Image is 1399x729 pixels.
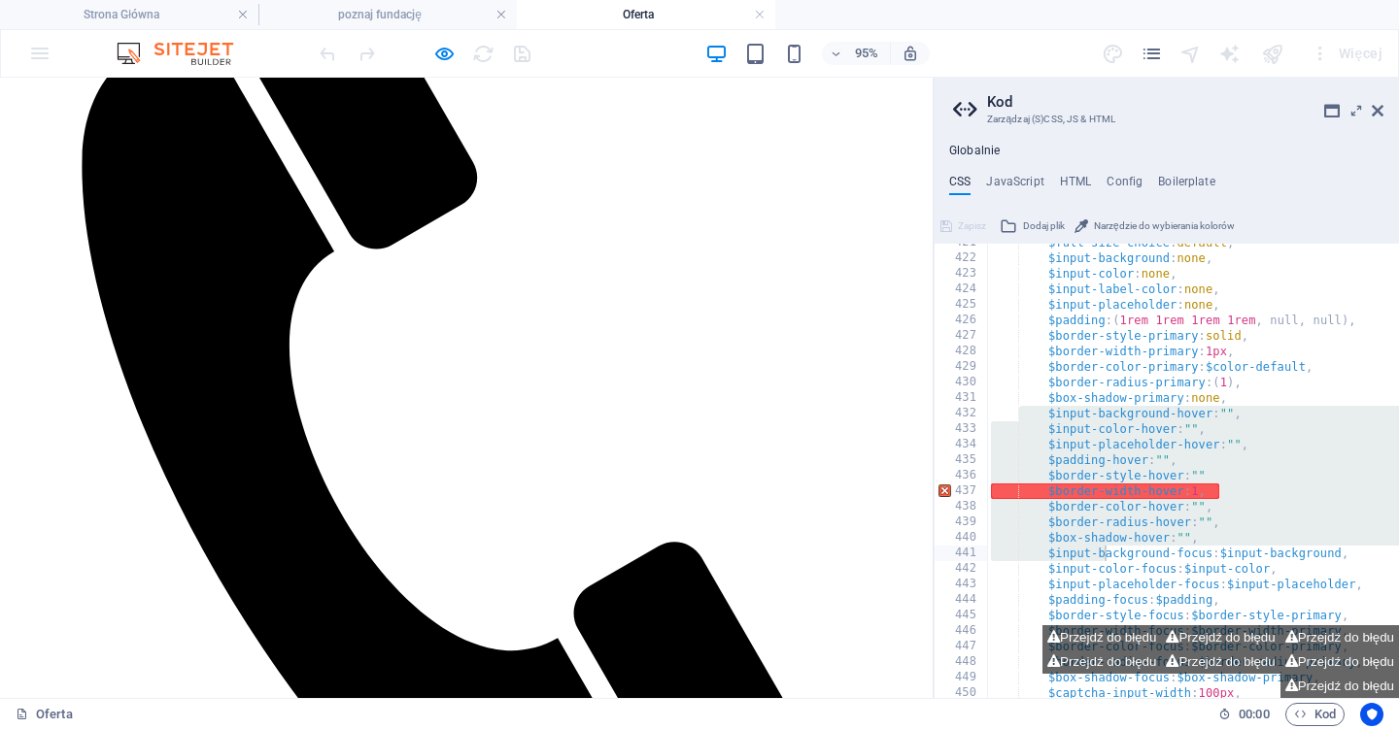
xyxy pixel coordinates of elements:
[1285,703,1345,726] button: Kod
[112,42,257,65] img: Editor Logo
[851,42,882,65] h6: 95%
[16,703,73,726] a: Kliknij, aby anulować zaznaczenie. Kliknij dwukrotnie, aby otworzyć Strony
[1140,42,1163,65] button: pages
[949,144,1000,159] h4: Globalnie
[935,608,989,623] div: 445
[1252,707,1255,721] span: :
[935,483,989,499] div: 437
[987,111,1345,128] h3: Zarządzaj (S)CSS, JS & HTML
[822,42,891,65] button: 95%
[1239,703,1269,726] span: 00 00
[935,561,989,577] div: 442
[935,359,989,375] div: 429
[935,623,989,639] div: 446
[1107,175,1143,196] h4: Config
[935,421,989,437] div: 433
[1072,215,1238,238] button: Narzędzie do wybierania kolorów
[935,313,989,328] div: 426
[935,390,989,406] div: 431
[935,266,989,282] div: 423
[1042,649,1161,674] button: Przejdź do błędu
[935,452,989,468] div: 435
[1280,625,1399,649] button: Przejdź do błędu
[1023,215,1065,238] span: Dodaj plik
[1218,703,1270,726] h6: Czas sesji
[935,406,989,421] div: 432
[997,215,1068,238] button: Dodaj plik
[935,297,989,313] div: 425
[1280,649,1399,674] button: Przejdź do błędu
[935,437,989,452] div: 434
[1280,674,1399,698] button: Przejdź do błędu
[935,250,989,266] div: 422
[1161,649,1280,674] button: Przejdź do błędu
[935,375,989,390] div: 430
[935,530,989,546] div: 440
[935,514,989,530] div: 439
[935,468,989,483] div: 436
[986,175,1043,196] h4: JavaScript
[1161,625,1280,649] button: Przejdź do błędu
[935,499,989,514] div: 438
[935,577,989,592] div: 443
[935,328,989,344] div: 427
[1094,215,1235,238] span: Narzędzie do wybierania kolorów
[258,4,517,25] h4: poznaj fundację
[1294,703,1336,726] span: Kod
[517,4,775,25] h4: Oferta
[935,592,989,608] div: 444
[1042,625,1161,649] button: Przejdź do błędu
[987,93,1383,111] h2: Kod
[935,344,989,359] div: 428
[949,175,971,196] h4: CSS
[935,546,989,561] div: 441
[902,45,919,62] i: Po zmianie rozmiaru automatycznie dostosowuje poziom powiększenia do wybranego urządzenia.
[935,282,989,297] div: 424
[1158,175,1215,196] h4: Boilerplate
[1060,175,1092,196] h4: HTML
[1360,703,1383,726] button: Usercentrics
